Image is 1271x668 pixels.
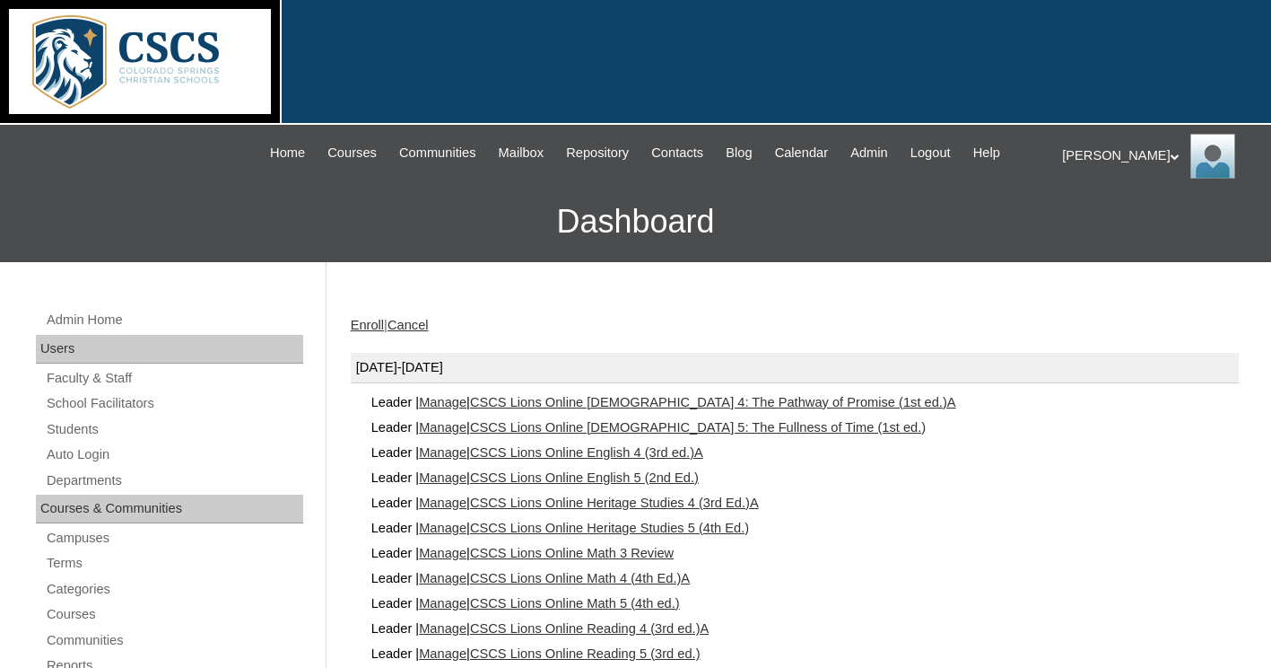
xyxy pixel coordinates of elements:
a: Admin [841,143,897,163]
a: Manage [419,571,466,585]
a: Mailbox [490,143,553,163]
a: Manage [419,621,466,636]
a: Auto Login [45,444,303,466]
div: Leader | | [369,415,1239,440]
a: Cancel [387,318,429,332]
span: Home [270,143,305,163]
a: Campuses [45,527,303,549]
span: Calendar [775,143,828,163]
span: Admin [850,143,888,163]
div: [PERSON_NAME] [1062,134,1253,179]
div: Leader | | [369,641,1239,666]
span: Communities [399,143,476,163]
span: Repository [566,143,629,163]
a: School Facilitators [45,392,303,415]
div: Leader | | [369,515,1239,541]
a: Contacts [642,143,712,163]
a: Manage [419,546,466,560]
a: Blog [717,143,761,163]
a: Calendar [766,143,837,163]
a: Courses [45,603,303,626]
a: CSCS Lions Online Math 4 (4th Ed.)A [470,571,690,585]
a: Manage [419,596,466,611]
a: Manage [419,470,466,485]
a: CSCS Lions Online Math 5 (4th ed.) [470,596,680,611]
div: Leader | | [369,591,1239,616]
div: Leader | | [369,566,1239,591]
div: Courses & Communities [36,495,303,523]
a: Logout [901,143,960,163]
div: Leader | | [369,390,1239,415]
a: CSCS Lions Online [DEMOGRAPHIC_DATA] 5: The Fullness of Time (1st ed.) [470,420,926,435]
a: Repository [557,143,638,163]
a: CSCS Lions Online Reading 5 (3rd ed.) [470,646,701,661]
div: Leader | | [369,465,1239,490]
div: Leader | | [369,616,1239,641]
a: Manage [419,420,466,435]
div: | [351,316,1239,335]
a: Courses [318,143,386,163]
a: CSCS Lions Online Reading 4 (3rd ed.)A [470,621,709,636]
a: Departments [45,470,303,492]
a: Manage [419,521,466,535]
div: Leader | | [369,541,1239,566]
a: CSCS Lions Online English 5 (2nd Ed.) [470,470,699,485]
a: Faculty & Staff [45,367,303,390]
a: Manage [419,646,466,661]
a: Communities [390,143,485,163]
a: Categories [45,578,303,601]
a: Home [261,143,314,163]
div: Users [36,335,303,364]
div: Leader | | [369,490,1239,515]
a: Enroll [351,318,384,332]
a: Students [45,418,303,441]
a: Terms [45,552,303,575]
a: Help [964,143,1009,163]
a: CSCS Lions Online English 4 (3rd ed.)A [470,445,703,460]
div: [DATE]-[DATE] [351,353,1239,383]
span: Courses [327,143,377,163]
span: Blog [726,143,752,163]
a: Admin Home [45,309,303,331]
a: Communities [45,629,303,652]
span: Contacts [651,143,703,163]
a: Manage [419,496,466,510]
span: Logout [910,143,951,163]
div: Leader | | [369,440,1239,465]
a: CSCS Lions Online Heritage Studies 5 (4th Ed.) [470,521,749,535]
a: CSCS Lions Online [DEMOGRAPHIC_DATA] 4: The Pathway of Promise (1st ed.)A [470,395,956,409]
a: Manage [419,395,466,409]
h3: Dashboard [9,181,1262,262]
a: CSCS Lions Online Heritage Studies 4 (3rd Ed.)A [470,496,759,510]
img: Kathy Landers [1190,134,1235,179]
a: CSCS Lions Online Math 3 Review [470,546,674,560]
a: Manage [419,445,466,460]
img: logo-white.png [9,9,271,114]
span: Mailbox [499,143,544,163]
span: Help [973,143,1000,163]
